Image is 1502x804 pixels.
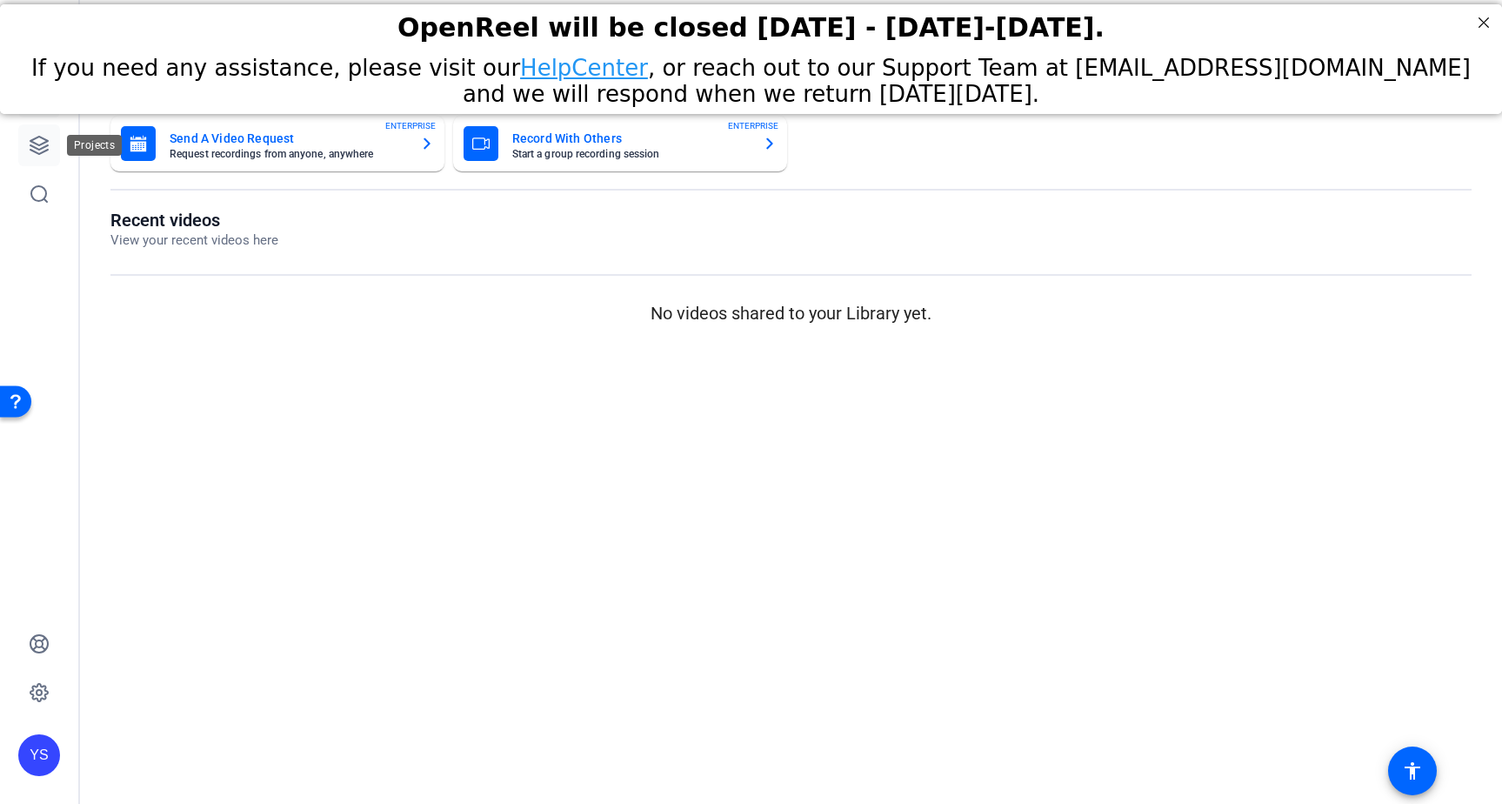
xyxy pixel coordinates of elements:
[67,135,122,156] div: Projects
[520,50,648,77] a: HelpCenter
[1402,760,1423,781] mat-icon: accessibility
[385,119,436,132] span: ENTERPRISE
[728,119,778,132] span: ENTERPRISE
[18,734,60,776] div: YS
[31,50,1471,103] span: If you need any assistance, please visit our , or reach out to our Support Team at [EMAIL_ADDRESS...
[170,149,406,159] mat-card-subtitle: Request recordings from anyone, anywhere
[110,116,444,171] button: Send A Video RequestRequest recordings from anyone, anywhereENTERPRISE
[512,128,749,149] mat-card-title: Record With Others
[110,300,1472,326] p: No videos shared to your Library yet.
[512,149,749,159] mat-card-subtitle: Start a group recording session
[110,210,278,231] h1: Recent videos
[170,128,406,149] mat-card-title: Send A Video Request
[453,116,787,171] button: Record With OthersStart a group recording sessionENTERPRISE
[110,231,278,251] p: View your recent videos here
[22,8,1480,38] div: OpenReel will be closed [DATE] - [DATE]-[DATE].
